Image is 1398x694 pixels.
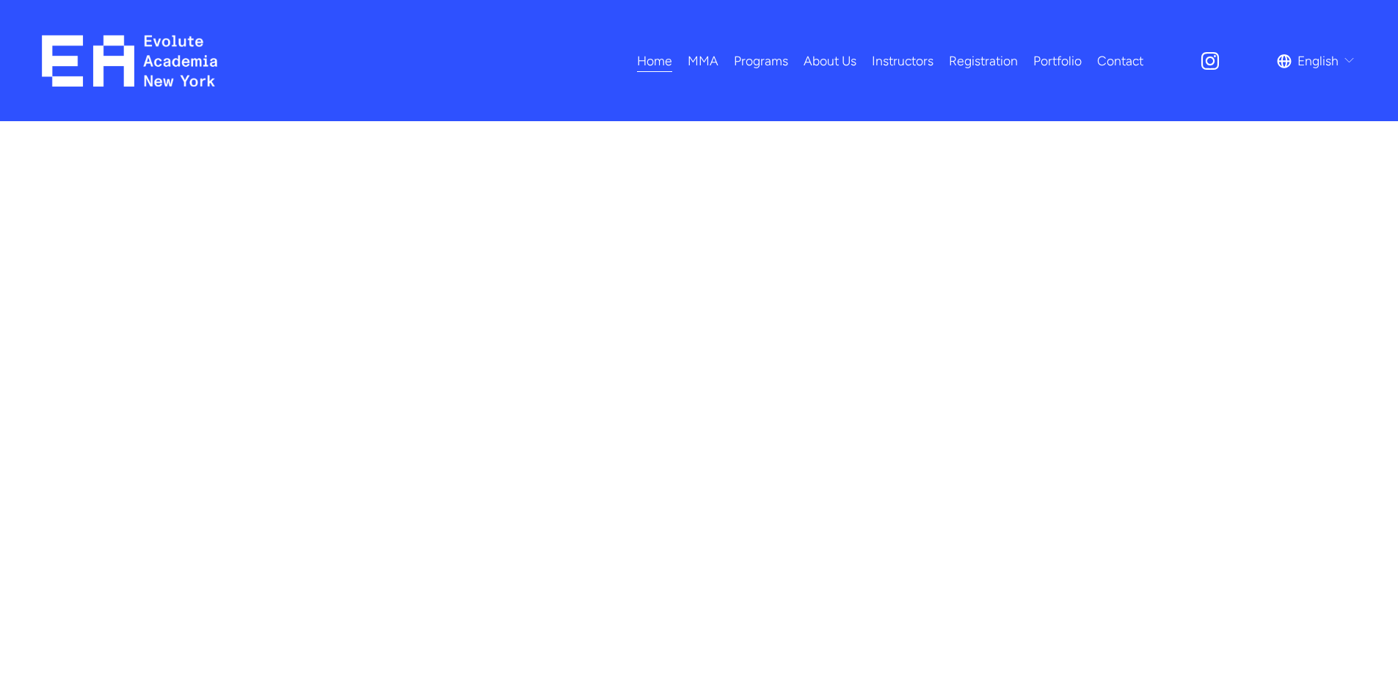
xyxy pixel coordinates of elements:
[688,49,718,73] span: MMA
[949,48,1018,73] a: Registration
[872,48,933,73] a: Instructors
[734,48,788,73] a: folder dropdown
[734,49,788,73] span: Programs
[1097,48,1143,73] a: Contact
[1199,50,1221,72] a: Instagram
[1033,48,1082,73] a: Portfolio
[688,48,718,73] a: folder dropdown
[637,48,672,73] a: Home
[804,48,856,73] a: About Us
[42,35,217,87] img: EA
[1297,49,1339,73] span: English
[1277,48,1356,73] div: language picker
